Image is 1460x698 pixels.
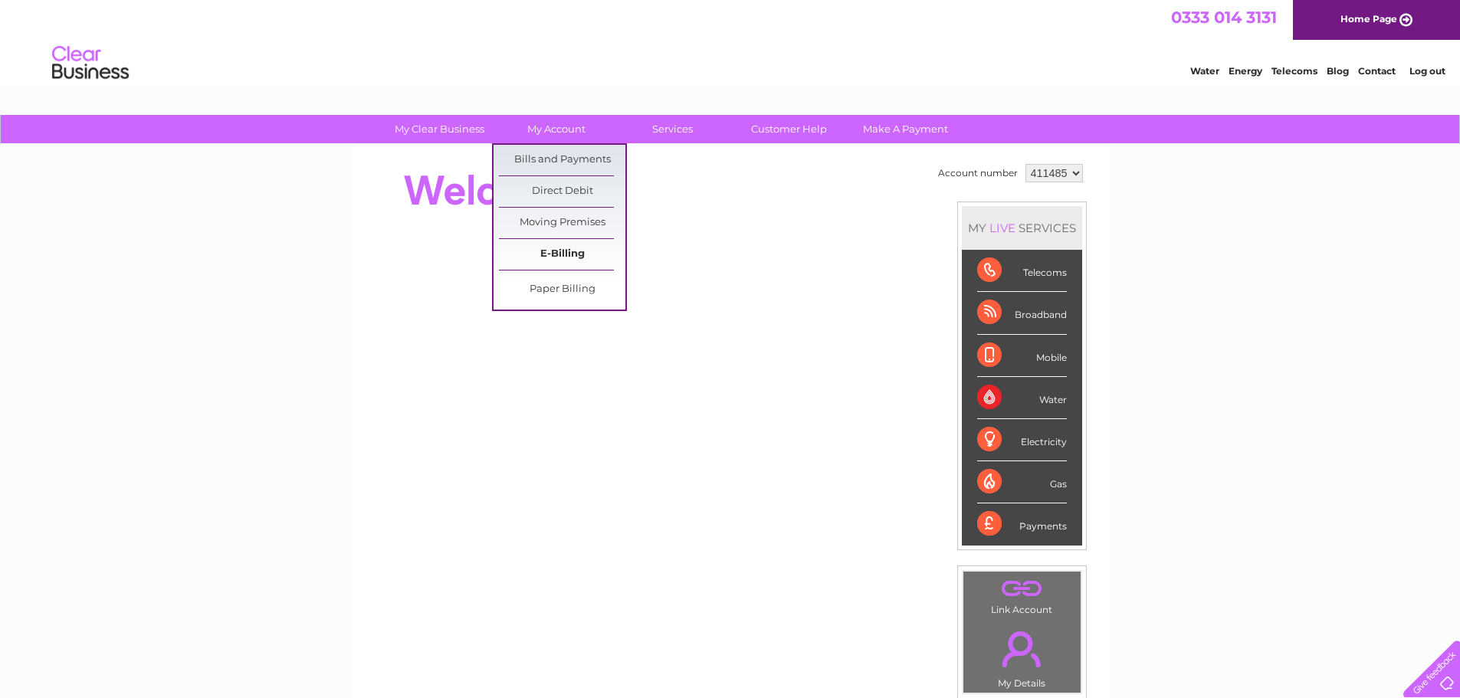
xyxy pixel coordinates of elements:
[1327,65,1349,77] a: Blog
[499,145,625,175] a: Bills and Payments
[986,221,1019,235] div: LIVE
[977,461,1067,503] div: Gas
[977,335,1067,377] div: Mobile
[977,419,1067,461] div: Electricity
[1409,65,1445,77] a: Log out
[499,176,625,207] a: Direct Debit
[376,115,503,143] a: My Clear Business
[1271,65,1317,77] a: Telecoms
[1229,65,1262,77] a: Energy
[499,274,625,305] a: Paper Billing
[963,571,1081,619] td: Link Account
[934,160,1022,186] td: Account number
[493,115,619,143] a: My Account
[1358,65,1396,77] a: Contact
[1190,65,1219,77] a: Water
[51,40,130,87] img: logo.png
[726,115,852,143] a: Customer Help
[369,8,1093,74] div: Clear Business is a trading name of Verastar Limited (registered in [GEOGRAPHIC_DATA] No. 3667643...
[967,622,1077,676] a: .
[499,208,625,238] a: Moving Premises
[967,575,1077,602] a: .
[842,115,969,143] a: Make A Payment
[977,292,1067,334] div: Broadband
[1171,8,1277,27] a: 0333 014 3131
[963,618,1081,693] td: My Details
[977,377,1067,419] div: Water
[977,250,1067,292] div: Telecoms
[499,239,625,270] a: E-Billing
[609,115,736,143] a: Services
[977,503,1067,545] div: Payments
[962,206,1082,250] div: MY SERVICES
